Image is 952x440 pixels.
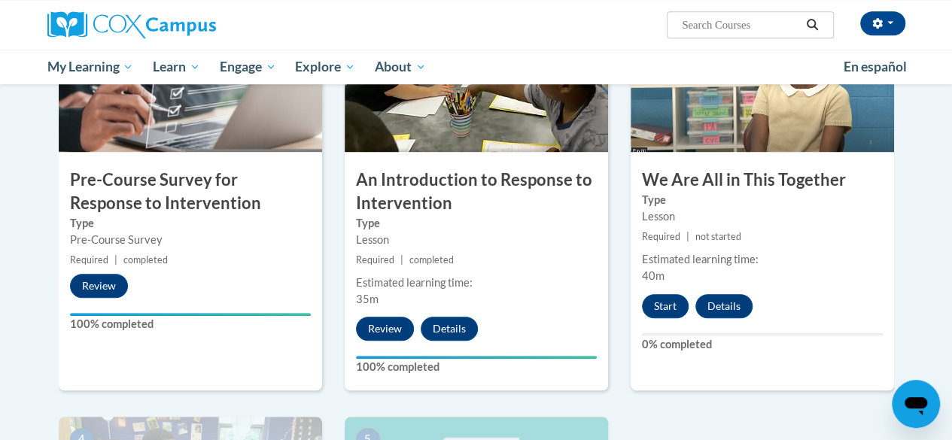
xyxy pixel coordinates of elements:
[47,11,216,38] img: Cox Campus
[680,16,801,34] input: Search Courses
[36,50,917,84] div: Main menu
[210,50,286,84] a: Engage
[356,215,597,232] label: Type
[285,50,365,84] a: Explore
[642,208,883,225] div: Lesson
[153,58,200,76] span: Learn
[356,356,597,359] div: Your progress
[642,251,883,268] div: Estimated learning time:
[47,11,318,38] a: Cox Campus
[860,11,905,35] button: Account Settings
[695,294,753,318] button: Details
[114,254,117,266] span: |
[642,336,883,353] label: 0% completed
[642,269,665,282] span: 40m
[409,254,454,266] span: completed
[892,380,940,428] iframe: Button to launch messaging window
[356,232,597,248] div: Lesson
[356,275,597,291] div: Estimated learning time:
[631,168,894,192] h3: We Are All in This Together
[295,58,355,76] span: Explore
[220,58,276,76] span: Engage
[686,231,689,242] span: |
[400,254,403,266] span: |
[70,232,311,248] div: Pre-Course Survey
[421,317,478,341] button: Details
[834,51,917,83] a: En español
[801,16,823,34] button: Search
[375,58,426,76] span: About
[38,50,144,84] a: My Learning
[345,168,608,215] h3: An Introduction to Response to Intervention
[642,192,883,208] label: Type
[59,168,322,215] h3: Pre-Course Survey for Response to Intervention
[70,313,311,316] div: Your progress
[70,215,311,232] label: Type
[642,231,680,242] span: Required
[123,254,168,266] span: completed
[356,359,597,375] label: 100% completed
[844,59,907,74] span: En español
[356,254,394,266] span: Required
[70,316,311,332] label: 100% completed
[356,317,414,341] button: Review
[143,50,210,84] a: Learn
[365,50,436,84] a: About
[47,58,133,76] span: My Learning
[70,274,128,298] button: Review
[642,294,689,318] button: Start
[356,293,379,305] span: 35m
[695,231,741,242] span: not started
[70,254,108,266] span: Required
